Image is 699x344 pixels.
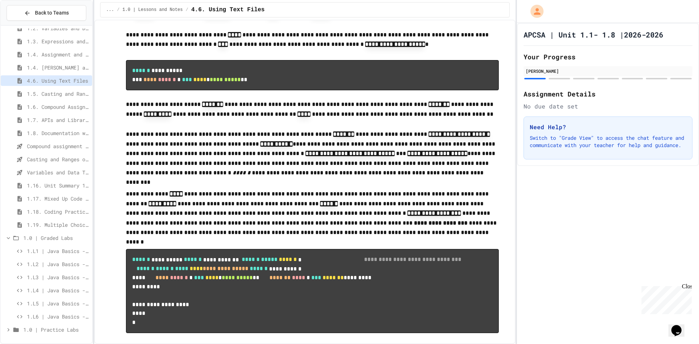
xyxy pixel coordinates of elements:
span: Back to Teams [35,9,69,17]
div: Chat with us now!Close [3,3,50,46]
span: 1.5. Casting and Ranges of Values [27,90,89,98]
button: Back to Teams [7,5,86,21]
span: 1.L1 | Java Basics - Fish Lab [27,247,89,255]
span: 1.6. Compound Assignment Operators [27,103,89,111]
span: 1.L2 | Java Basics - Paragraphs Lab [27,260,89,268]
span: 1.3. Expressions and Output [New] [27,37,89,45]
span: 1.19. Multiple Choice Exercises for Unit 1a (1.1-1.6) [27,221,89,229]
span: Compound assignment operators - Quiz [27,142,89,150]
span: 1.L5 | Java Basics - Mixed Number Lab [27,300,89,307]
span: 1.4. Assignment and Input [27,51,89,58]
span: / [117,7,119,13]
span: ... [106,7,114,13]
span: 1.0 | Practice Labs [23,326,89,333]
span: 1.4. [PERSON_NAME] and User Input [27,64,89,71]
span: 4.6. Using Text Files [27,77,89,84]
span: 1.8. Documentation with Comments and Preconditions [27,129,89,137]
iframe: chat widget [639,283,692,314]
h2: Assignment Details [524,89,692,99]
div: [PERSON_NAME] [526,68,690,74]
span: 1.7. APIs and Libraries [27,116,89,124]
span: 4.6. Using Text Files [191,5,265,14]
div: No due date set [524,102,692,111]
span: 1.18. Coding Practice 1a (1.1-1.6) [27,208,89,216]
span: Variables and Data Types - Quiz [27,169,89,176]
span: 1.L6 | Java Basics - Final Calculator Lab [27,313,89,320]
span: / [186,7,188,13]
span: Casting and Ranges of variables - Quiz [27,155,89,163]
span: 1.0 | Lessons and Notes [122,7,183,13]
h1: APCSA | Unit 1.1- 1.8 |2026-2026 [524,29,663,40]
p: Switch to "Grade View" to access the chat feature and communicate with your teacher for help and ... [530,134,686,149]
span: 1.17. Mixed Up Code Practice 1.1-1.6 [27,195,89,202]
div: My Account [523,3,545,20]
span: 1.0 | Graded Labs [23,234,89,242]
h3: Need Help? [530,123,686,131]
h2: Your Progress [524,52,692,62]
span: 1.16. Unit Summary 1a (1.1-1.6) [27,182,89,189]
span: 1.2. Variables and Data Types [27,24,89,32]
span: 1.L3 | Java Basics - Printing Code Lab [27,273,89,281]
iframe: chat widget [668,315,692,337]
span: 1.L4 | Java Basics - Rectangle Lab [27,286,89,294]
